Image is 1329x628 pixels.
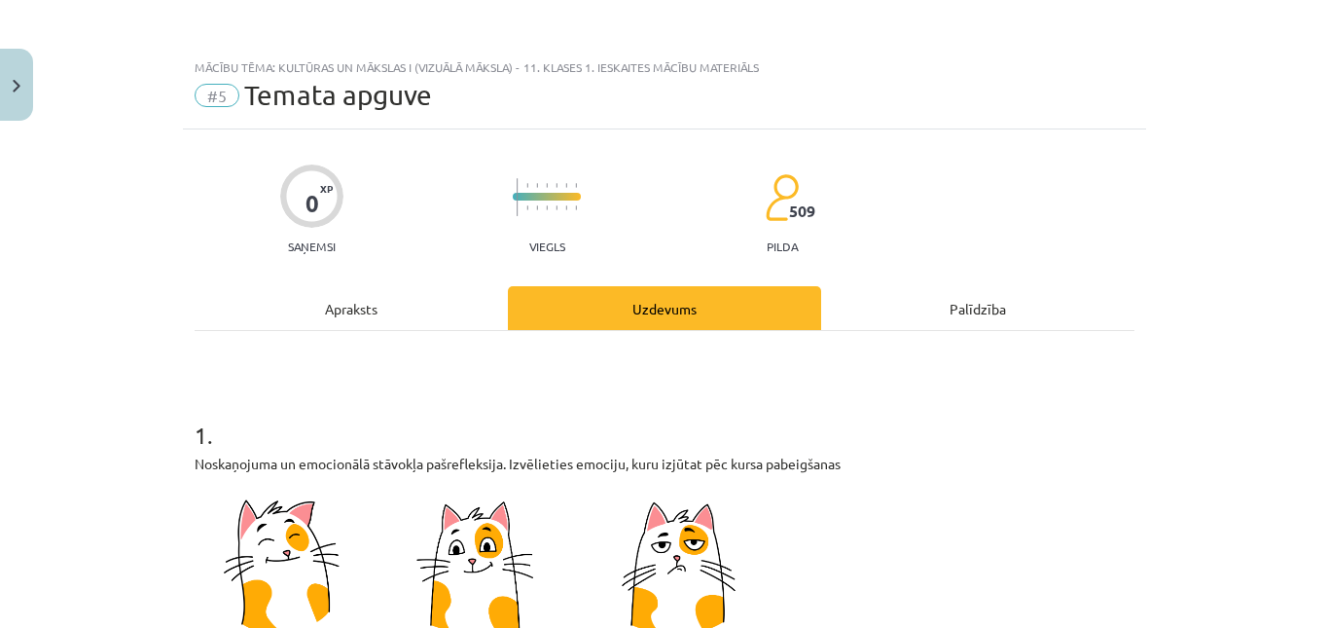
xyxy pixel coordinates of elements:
img: icon-short-line-57e1e144782c952c97e751825c79c345078a6d821885a25fce030b3d8c18986b.svg [536,205,538,210]
img: icon-short-line-57e1e144782c952c97e751825c79c345078a6d821885a25fce030b3d8c18986b.svg [526,183,528,188]
span: XP [320,183,333,194]
p: Saņemsi [280,240,343,253]
img: icon-short-line-57e1e144782c952c97e751825c79c345078a6d821885a25fce030b3d8c18986b.svg [556,183,557,188]
img: icon-short-line-57e1e144782c952c97e751825c79c345078a6d821885a25fce030b3d8c18986b.svg [526,205,528,210]
span: #5 [195,84,239,107]
h1: 1 . [195,388,1134,448]
span: 509 [789,203,815,220]
div: Uzdevums [508,286,821,330]
img: icon-short-line-57e1e144782c952c97e751825c79c345078a6d821885a25fce030b3d8c18986b.svg [546,205,548,210]
span: Temata apguve [244,79,432,111]
img: students-c634bb4e5e11cddfef0936a35e636f08e4e9abd3cc4e673bd6f9a4125e45ecb1.svg [765,173,799,222]
div: Apraksts [195,286,508,330]
img: icon-close-lesson-0947bae3869378f0d4975bcd49f059093ad1ed9edebbc8119c70593378902aed.svg [13,80,20,92]
p: Viegls [529,240,565,253]
img: icon-short-line-57e1e144782c952c97e751825c79c345078a6d821885a25fce030b3d8c18986b.svg [565,183,567,188]
img: icon-long-line-d9ea69661e0d244f92f715978eff75569469978d946b2353a9bb055b3ed8787d.svg [517,178,519,216]
div: Palīdzība [821,286,1134,330]
img: icon-short-line-57e1e144782c952c97e751825c79c345078a6d821885a25fce030b3d8c18986b.svg [565,205,567,210]
p: pilda [767,240,798,253]
img: icon-short-line-57e1e144782c952c97e751825c79c345078a6d821885a25fce030b3d8c18986b.svg [575,183,577,188]
p: Noskaņojuma un emocionālā stāvokļa pašrefleksija. Izvēlieties emociju, kuru izjūtat pēc kursa pab... [195,454,1134,474]
img: icon-short-line-57e1e144782c952c97e751825c79c345078a6d821885a25fce030b3d8c18986b.svg [556,205,557,210]
img: icon-short-line-57e1e144782c952c97e751825c79c345078a6d821885a25fce030b3d8c18986b.svg [536,183,538,188]
img: icon-short-line-57e1e144782c952c97e751825c79c345078a6d821885a25fce030b3d8c18986b.svg [546,183,548,188]
div: 0 [305,190,319,217]
img: icon-short-line-57e1e144782c952c97e751825c79c345078a6d821885a25fce030b3d8c18986b.svg [575,205,577,210]
div: Mācību tēma: Kultūras un mākslas i (vizuālā māksla) - 11. klases 1. ieskaites mācību materiāls [195,60,1134,74]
